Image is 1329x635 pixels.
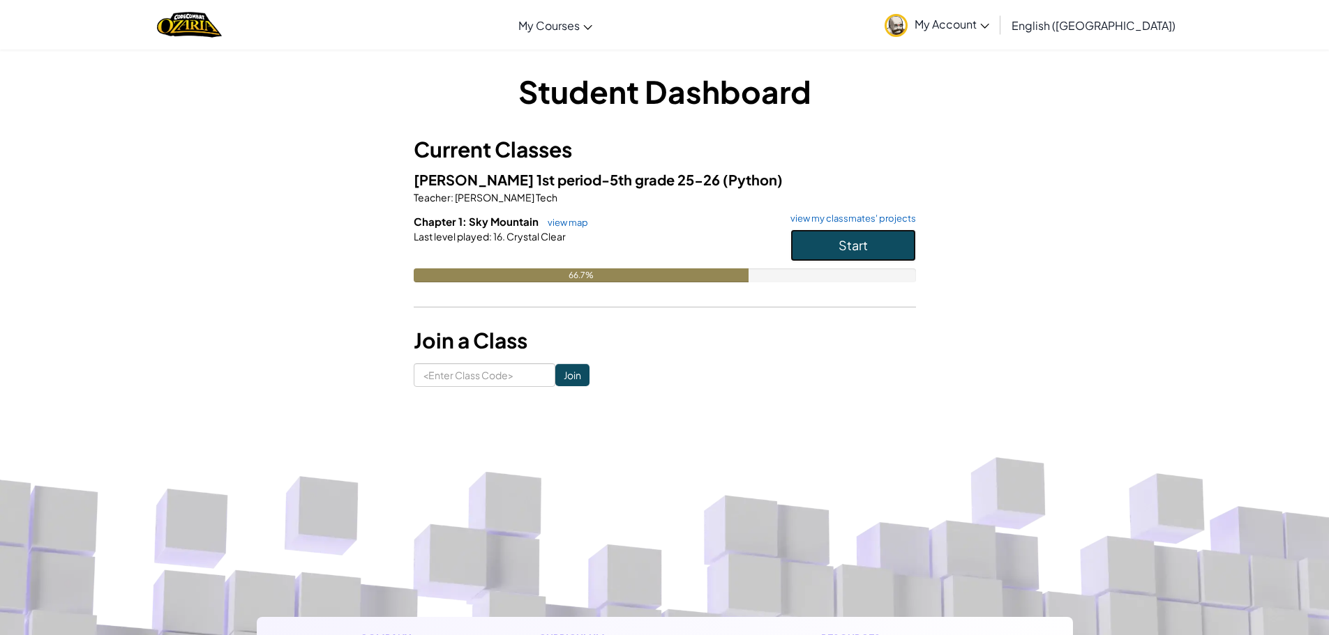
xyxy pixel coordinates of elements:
[878,3,996,47] a: My Account
[489,230,492,243] span: :
[505,230,566,243] span: Crystal Clear
[541,217,588,228] a: view map
[451,191,453,204] span: :
[414,191,451,204] span: Teacher
[414,171,723,188] span: [PERSON_NAME] 1st period-5th grade 25-26
[414,268,749,282] div: 66.7%
[1005,6,1182,44] a: English ([GEOGRAPHIC_DATA])
[414,215,541,228] span: Chapter 1: Sky Mountain
[839,237,868,253] span: Start
[555,364,590,386] input: Join
[915,17,989,31] span: My Account
[414,134,916,165] h3: Current Classes
[157,10,222,39] a: Ozaria by CodeCombat logo
[157,10,222,39] img: Home
[1012,18,1176,33] span: English ([GEOGRAPHIC_DATA])
[511,6,599,44] a: My Courses
[492,230,505,243] span: 16.
[453,191,557,204] span: [PERSON_NAME] Tech
[414,325,916,356] h3: Join a Class
[414,70,916,113] h1: Student Dashboard
[518,18,580,33] span: My Courses
[414,363,555,387] input: <Enter Class Code>
[414,230,489,243] span: Last level played
[885,14,908,37] img: avatar
[790,229,916,261] button: Start
[723,171,783,188] span: (Python)
[783,214,916,223] a: view my classmates' projects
